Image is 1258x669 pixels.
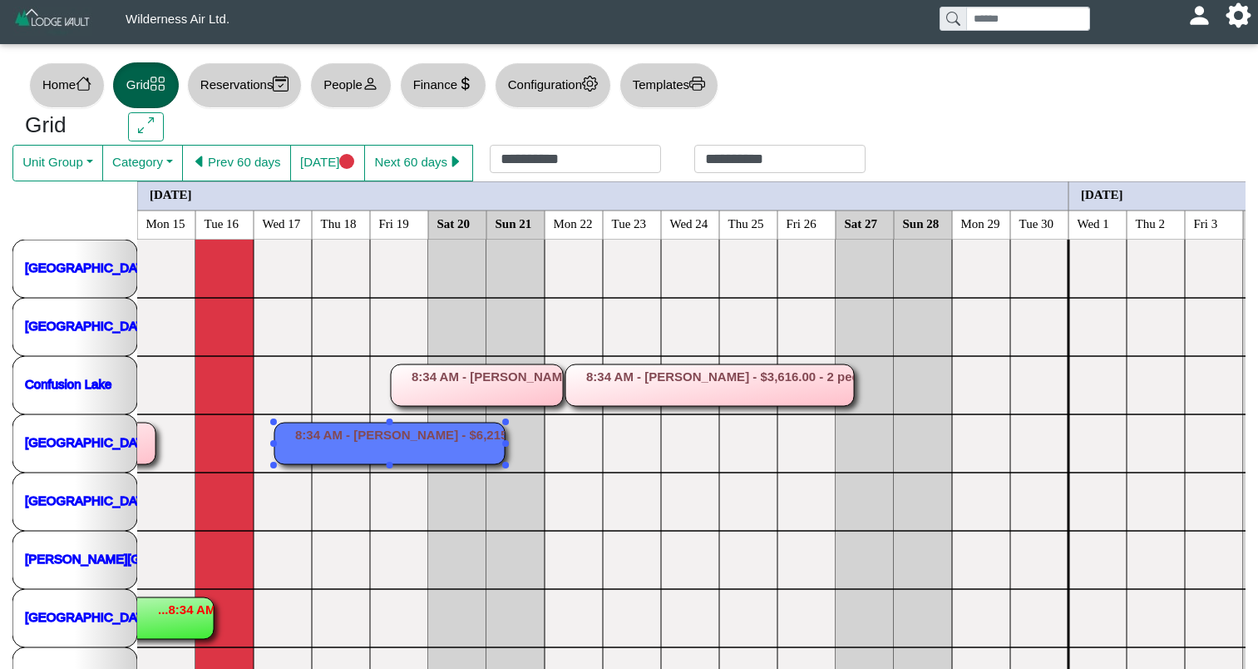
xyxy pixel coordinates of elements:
[25,493,155,507] a: [GEOGRAPHIC_DATA]
[13,7,92,36] img: Z
[364,145,473,181] button: Next 60 dayscaret right fill
[1194,216,1218,230] text: Fri 3
[728,216,764,230] text: Thu 25
[1081,187,1123,201] text: [DATE]
[582,76,598,92] svg: gear
[845,216,878,230] text: Sat 27
[25,551,258,565] a: [PERSON_NAME][GEOGRAPHIC_DATA]
[150,187,192,201] text: [DATE]
[496,216,532,230] text: Sun 21
[25,318,155,332] a: [GEOGRAPHIC_DATA]
[457,76,473,92] svg: currency dollar
[554,216,593,230] text: Mon 22
[192,154,208,170] svg: caret left fill
[903,216,940,230] text: Sun 28
[150,76,165,92] svg: grid
[76,76,91,92] svg: house
[1232,9,1245,22] svg: gear fill
[138,117,154,133] svg: arrows angle expand
[670,216,708,230] text: Wed 24
[495,62,611,108] button: Configurationgear
[102,145,183,181] button: Category
[25,112,103,139] h3: Grid
[379,216,409,230] text: Fri 19
[363,76,378,92] svg: person
[612,216,647,230] text: Tue 23
[25,376,111,390] a: Confusion Lake
[128,112,164,142] button: arrows angle expand
[263,216,301,230] text: Wed 17
[447,154,463,170] svg: caret right fill
[187,62,302,108] button: Reservationscalendar2 check
[205,216,239,230] text: Tue 16
[437,216,471,230] text: Sat 20
[25,609,155,623] a: [GEOGRAPHIC_DATA]
[321,216,357,230] text: Thu 18
[29,62,105,108] button: Homehouse
[146,216,185,230] text: Mon 15
[1136,216,1165,230] text: Thu 2
[1078,216,1109,230] text: Wed 1
[290,145,365,181] button: [DATE]circle fill
[113,62,179,108] button: Gridgrid
[339,154,355,170] svg: circle fill
[619,62,718,108] button: Templatesprinter
[961,216,1000,230] text: Mon 29
[25,260,155,274] a: [GEOGRAPHIC_DATA]
[310,62,391,108] button: Peopleperson
[1019,216,1054,230] text: Tue 30
[400,62,486,108] button: Financecurrency dollar
[182,145,291,181] button: caret left fillPrev 60 days
[694,145,866,173] input: Check out
[946,12,960,25] svg: search
[689,76,705,92] svg: printer
[490,145,661,173] input: Check in
[12,145,103,181] button: Unit Group
[1193,9,1206,22] svg: person fill
[787,216,817,230] text: Fri 26
[273,76,289,92] svg: calendar2 check
[25,434,155,448] a: [GEOGRAPHIC_DATA]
